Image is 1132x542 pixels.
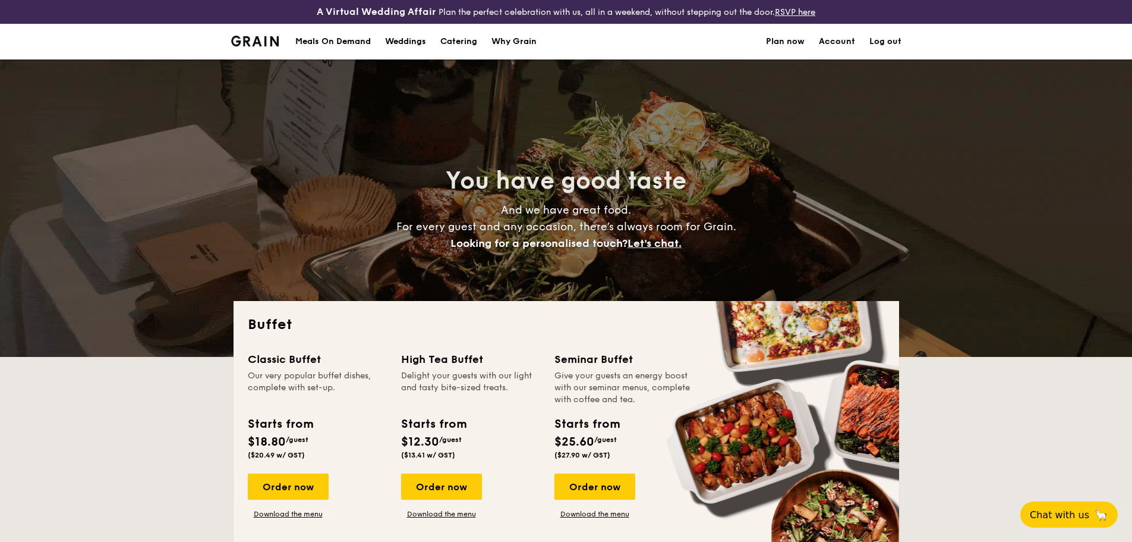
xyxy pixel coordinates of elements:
div: Starts from [248,415,313,433]
h1: Catering [440,24,477,59]
div: Plan the perfect celebration with us, all in a weekend, without stepping out the door. [224,5,909,19]
span: /guest [594,436,617,444]
a: Why Grain [484,24,544,59]
div: Our very popular buffet dishes, complete with set-up. [248,370,387,406]
a: Download the menu [248,509,329,519]
span: ($20.49 w/ GST) [248,451,305,459]
a: Download the menu [554,509,635,519]
div: Order now [401,474,482,500]
span: $25.60 [554,435,594,449]
div: Seminar Buffet [554,351,693,368]
a: RSVP here [775,7,815,17]
span: Looking for a personalised touch? [450,237,628,250]
span: ($13.41 w/ GST) [401,451,455,459]
span: $12.30 [401,435,439,449]
a: Meals On Demand [288,24,378,59]
img: Grain [231,36,279,46]
span: Chat with us [1030,509,1089,521]
span: Let's chat. [628,237,682,250]
div: Weddings [385,24,426,59]
a: Log out [869,24,901,59]
a: Logotype [231,36,279,46]
span: /guest [439,436,462,444]
span: $18.80 [248,435,286,449]
button: Chat with us🦙 [1020,502,1118,528]
div: Meals On Demand [295,24,371,59]
span: You have good taste [446,167,686,195]
span: ($27.90 w/ GST) [554,451,610,459]
div: Starts from [401,415,466,433]
div: Classic Buffet [248,351,387,368]
a: Plan now [766,24,805,59]
a: Account [819,24,855,59]
div: Order now [554,474,635,500]
div: Give your guests an energy boost with our seminar menus, complete with coffee and tea. [554,370,693,406]
a: Download the menu [401,509,482,519]
span: And we have great food. For every guest and any occasion, there’s always room for Grain. [396,203,736,250]
span: /guest [286,436,308,444]
h4: A Virtual Wedding Affair [317,5,436,19]
div: High Tea Buffet [401,351,540,368]
div: Delight your guests with our light and tasty bite-sized treats. [401,370,540,406]
div: Order now [248,474,329,500]
div: Starts from [554,415,619,433]
div: Why Grain [491,24,537,59]
a: Weddings [378,24,433,59]
span: 🦙 [1094,508,1108,522]
h2: Buffet [248,315,885,334]
a: Catering [433,24,484,59]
